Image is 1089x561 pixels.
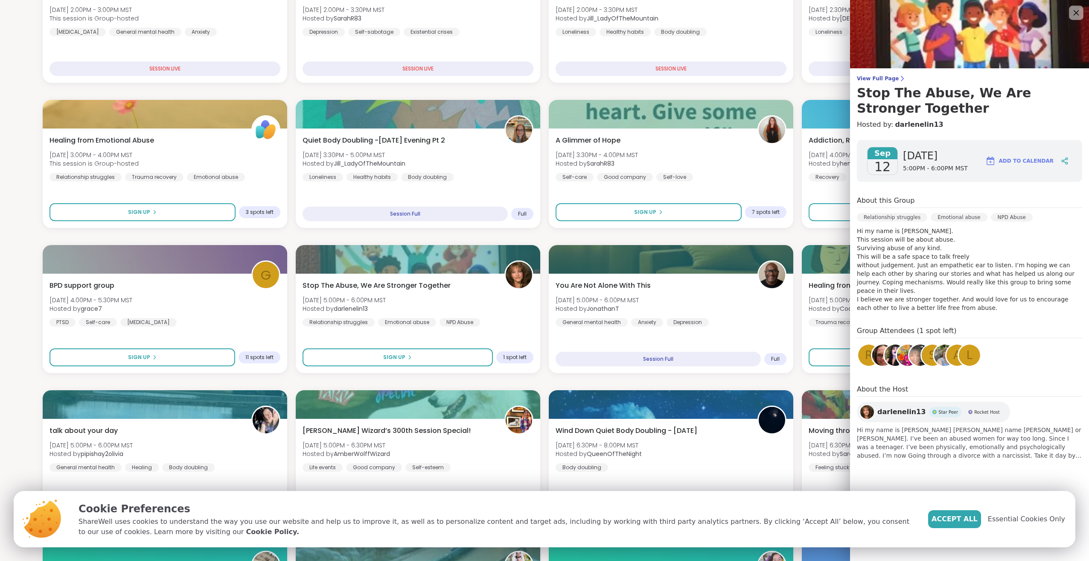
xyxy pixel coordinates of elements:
div: Self-sabotage [348,28,400,36]
span: Full [518,210,527,217]
div: Depression [303,28,345,36]
span: [DATE] 3:30PM - 5:00PM MST [303,151,405,159]
a: S [920,343,944,367]
b: QueenOfTheNight [587,450,642,458]
div: Trauma recovery [125,173,183,181]
span: This session is Group-hosted [49,14,139,23]
b: grace7 [81,304,102,313]
span: 5:00PM - 6:00PM MST [903,164,968,173]
div: Relationship struggles [303,318,375,327]
div: Depression [667,318,709,327]
b: SarahR83 [334,14,361,23]
b: darlenelin13 [334,304,368,313]
span: [DATE] 3:30PM - 4:00PM MST [556,151,638,159]
img: Lindsay_Linzerd [872,345,894,366]
button: Sign Up [809,203,995,221]
span: [DATE] 4:00PM - 5:30PM MST [49,296,132,304]
img: Jill_LadyOfTheMountain [506,117,532,143]
div: Good company [597,173,653,181]
div: SESSION LIVE [49,61,280,76]
span: Sign Up [128,354,150,361]
img: LynnLG [934,345,955,366]
img: Star Peer [932,410,937,414]
b: SarahR83 [840,450,868,458]
div: SESSION LIVE [303,61,533,76]
span: a [953,347,961,364]
div: Body doubling [556,463,608,472]
span: 12 [874,159,891,175]
a: Amelia_B [883,343,907,367]
div: NPD Abuse [991,213,1033,222]
h3: Stop The Abuse, We Are Stronger Together [857,85,1082,116]
div: [MEDICAL_DATA] [49,28,106,36]
span: [DATE] 5:00PM - 6:00PM MST [556,296,639,304]
b: AmberWolffWizard [334,450,390,458]
div: Self-love [656,173,693,181]
a: LynnLG [933,343,957,367]
span: Quiet Body Doubling -[DATE] Evening Pt 2 [303,135,445,146]
span: BPD support group [49,280,114,291]
div: General mental health [109,28,181,36]
span: Sign Up [383,354,405,361]
div: Healthy habits [346,173,398,181]
a: ReginaMaria [908,343,932,367]
div: Self-care [79,318,117,327]
img: ReginaMaria [909,345,931,366]
div: Emotional abuse [378,318,436,327]
span: S [929,347,936,364]
div: Emotional abuse [187,173,245,181]
div: PTSD [49,318,76,327]
img: Rocket Host [968,410,973,414]
span: [DATE] 2:30PM - 3:30PM MST [809,6,907,14]
img: pipishay2olivia [253,407,279,433]
span: Hosted by [556,450,642,458]
div: Loneliness [556,28,596,36]
button: Sign Up [49,348,235,366]
span: [DATE] 5:00PM - 6:00PM MST [303,296,386,304]
b: Coach_T [840,304,868,313]
img: JonathanT [759,262,785,288]
span: This session is Group-hosted [49,159,139,168]
span: [DATE] 2:00PM - 3:30PM MST [303,6,384,14]
b: JonathanT [587,304,619,313]
div: Body doubling [401,173,454,181]
span: Healing from Emotional Abuse [49,135,154,146]
button: Sign Up [809,348,995,366]
span: [DATE] 3:00PM - 4:00PM MST [49,151,139,159]
span: Accept All [932,514,978,524]
button: Accept All [928,510,981,528]
a: darlenelin13 [895,120,943,130]
div: General mental health [49,463,122,472]
span: Hosted by [809,159,892,168]
div: Addiction [850,173,889,181]
h4: About this Group [857,196,914,206]
span: Hosted by [809,450,891,458]
div: Relationship struggles [49,173,122,181]
h4: Hosted by: [857,120,1082,130]
span: Addiction, Recovery, Mental Illness, A Safe Space [809,135,978,146]
div: Body doubling [654,28,707,36]
span: R [865,347,873,364]
img: darlenelin13 [506,262,532,288]
b: SarahR83 [587,159,614,168]
span: Rocket Host [974,409,1000,415]
span: darlenelin13 [877,407,926,417]
div: Life events [303,463,343,472]
span: Hosted by [556,159,638,168]
a: Lindsay_Linzerd [871,343,895,367]
span: Hosted by [809,304,892,313]
span: [DATE] 6:30PM - 8:00PM MST [556,441,642,450]
div: Feeling stuck [809,463,856,472]
div: Emotional abuse [931,213,987,222]
span: Wind Down Quiet Body Doubling - [DATE] [556,426,697,436]
span: Sign Up [128,208,150,216]
a: darlenelin13darlenelin13Star PeerStar PeerRocket HostRocket Host [857,402,1010,422]
span: g [261,265,271,285]
span: Hosted by [303,304,386,313]
div: Session Full [303,207,508,221]
img: Amelia_B [885,345,906,366]
div: SESSION LIVE [556,61,786,76]
button: Add to Calendar [981,151,1057,171]
span: 11 spots left [245,354,274,361]
p: Hi my name is [PERSON_NAME]. This session will be about abuse. Surviving abuse of any kind. This ... [857,227,1082,312]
